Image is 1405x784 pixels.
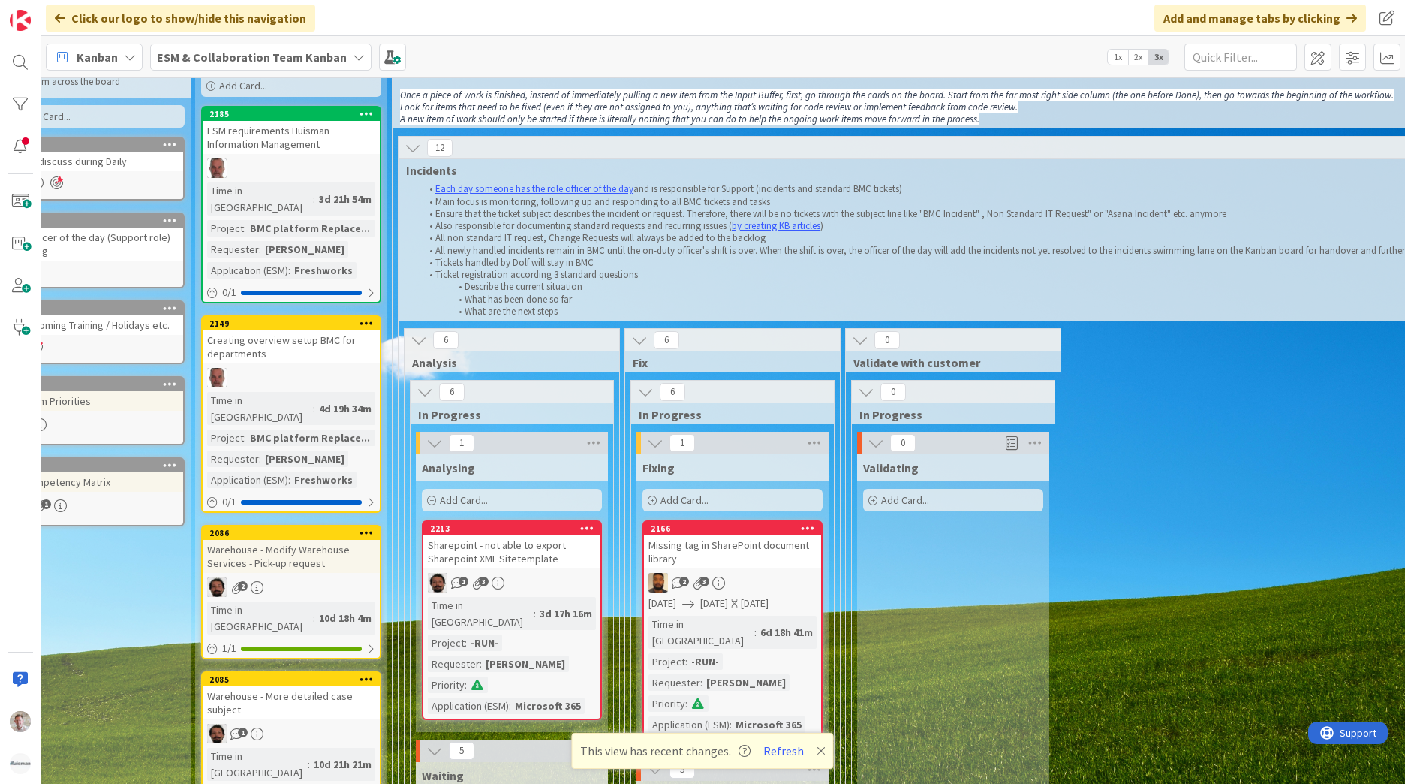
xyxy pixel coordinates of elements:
span: : [685,695,687,712]
span: This view has recent changes. [580,742,751,760]
div: Time in [GEOGRAPHIC_DATA] [207,602,313,635]
span: : [313,400,315,417]
div: AC [203,724,380,743]
div: Sharepoint - not able to export Sharepoint XML Sitetemplate [423,535,600,568]
div: BMC platform Replace... [246,220,374,237]
div: Requester [428,656,480,672]
img: HB [207,158,227,178]
span: : [730,716,732,733]
div: Warehouse - More detailed case subject [203,686,380,719]
span: : [308,756,310,773]
input: Quick Filter... [1184,44,1297,71]
span: : [465,677,467,693]
div: -RUN- [467,635,502,651]
div: 2085 [203,673,380,686]
span: 6 [433,331,459,349]
span: 0 [890,434,916,452]
div: 2086 [209,528,380,538]
span: 6 [439,383,465,401]
div: Microsoft 365 [511,698,585,714]
div: 10d 21h 21m [310,756,375,773]
div: 2110‼️Team Priorities [6,378,183,411]
div: Time in [GEOGRAPHIC_DATA] [428,597,534,630]
span: Add Card... [881,493,929,507]
button: Refresh [758,741,809,761]
span: 1 [459,577,468,586]
span: [DATE] [700,596,728,611]
div: Time in [GEOGRAPHIC_DATA] [648,616,754,649]
div: 2086Warehouse - Modify Warehouse Services - Pick-up request [203,526,380,573]
div: Warehouse - Modify Warehouse Services - Pick-up request [203,540,380,573]
span: : [244,220,246,237]
div: Priority [648,695,685,712]
a: by creating KB articles [732,219,820,232]
span: In Progress [418,407,594,422]
div: 👍Competency Matrix [6,472,183,492]
div: 1979 [6,138,183,152]
div: 1990💁🏼‍♂️ Officer of the day (Support role) Planning [6,214,183,261]
div: 2085Warehouse - More detailed case subject [203,673,380,719]
div: Priority [428,677,465,693]
div: Missing tag in SharePoint document library [644,535,821,568]
span: 0 / 1 [222,285,236,300]
span: : [465,635,467,651]
div: [PERSON_NAME] [482,656,569,672]
span: 2 [679,577,689,586]
div: 2166 [644,522,821,535]
div: 2166 [651,523,821,534]
div: Creating overview setup BMC for departments [203,330,380,363]
img: avatar [10,753,31,774]
div: 2149 [209,318,380,329]
span: : [259,241,261,258]
div: Application (ESM) [207,262,288,279]
div: Microsoft 365 [732,716,805,733]
img: Rd [10,711,31,732]
div: 2110 [6,378,183,391]
div: 2006 [13,460,183,471]
div: 4d 19h 34m [315,400,375,417]
div: 2006👍Competency Matrix [6,459,183,492]
div: 1/1 [203,639,380,658]
em: Once a piece of work is finished, instead of immediately pulling a new item from the Input Buffer... [400,89,1394,101]
div: [DATE] [741,596,769,611]
div: Project [207,220,244,237]
div: 10d 18h 4m [315,610,375,626]
span: Support [32,2,68,20]
span: 1 [669,434,695,452]
div: [PERSON_NAME] [261,241,348,258]
span: : [754,624,757,641]
div: Application (ESM) [428,698,509,714]
em: A new item of work should only be started if there is literally nothing that you can do to help t... [400,113,979,125]
div: 0/1 [203,493,380,511]
span: : [288,472,290,488]
span: 1 / 1 [222,641,236,656]
div: Project [428,635,465,651]
span: : [480,656,482,672]
div: 3d 17h 16m [536,605,596,622]
div: 0/1 [203,283,380,302]
div: ✈ Upcoming Training / Holidays etc. [6,315,183,335]
span: 6 [660,383,685,401]
div: 1991 [13,303,183,314]
span: 1 [41,499,51,509]
div: 📝 To discuss during Daily [6,152,183,171]
img: Visit kanbanzone.com [10,10,31,31]
div: AC [423,573,600,593]
div: 2110 [13,379,183,390]
span: : [313,610,315,626]
div: 1990 [6,214,183,228]
em: Look for items that need to be fixed (even if they are not assigned to you), anything that’s wait... [400,101,1018,113]
div: Click our logo to show/hide this navigation [46,5,315,32]
span: 1 [449,434,474,452]
span: 2 [238,581,248,591]
div: ‼️Team Priorities [6,391,183,411]
div: Time in [GEOGRAPHIC_DATA] [207,748,308,781]
div: BMC platform Replace... [246,430,374,446]
div: 2166Missing tag in SharePoint document library [644,522,821,568]
a: Each day someone has the role officer of the day [435,182,633,195]
div: ESM requirements Huisman Information Management [203,121,380,154]
span: In Progress [639,407,815,422]
div: 1979 [13,140,183,150]
span: [DATE] [648,596,676,611]
div: 2213Sharepoint - not able to export Sharepoint XML Sitetemplate [423,522,600,568]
